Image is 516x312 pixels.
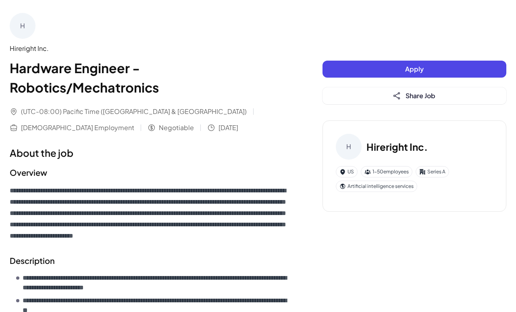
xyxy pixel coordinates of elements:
span: [DATE] [218,123,238,133]
div: US [336,166,358,177]
h3: Hireright Inc. [366,139,428,154]
div: Artificial intelligence services [336,181,417,192]
div: 1-50 employees [361,166,412,177]
span: (UTC-08:00) Pacific Time ([GEOGRAPHIC_DATA] & [GEOGRAPHIC_DATA]) [21,107,247,116]
span: Negotiable [159,123,194,133]
span: Apply [405,65,424,73]
button: Apply [322,61,506,78]
h1: Hardware Engineer - Robotics/Mechatronics [10,58,290,97]
h2: Overview [10,167,290,179]
button: Share Job [322,87,506,104]
div: H [10,13,35,39]
div: H [336,134,362,160]
span: [DEMOGRAPHIC_DATA] Employment [21,123,134,133]
h2: Description [10,255,290,267]
span: Share Job [406,91,435,100]
div: Series A [416,166,449,177]
h1: About the job [10,145,290,160]
div: Hireright Inc. [10,44,290,53]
